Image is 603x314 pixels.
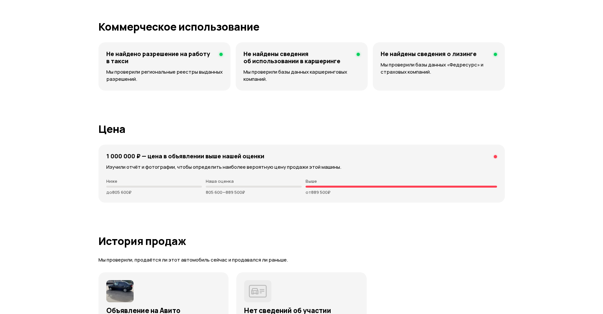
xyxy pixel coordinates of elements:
p: от 889 500 ₽ [306,190,497,195]
p: 805 600 — 889 500 ₽ [206,190,302,195]
h1: Коммерческое использование [98,21,505,33]
p: Мы проверили региональные реестры выданных разрешений. [106,68,223,83]
p: Мы проверили, продаётся ли этот автомобиль сейчас и продавался ли раньше. [98,257,505,264]
h4: 1 000 000 ₽ — цена в объявлении выше нашей оценки [106,152,264,160]
p: Мы проверили базы данных каршеринговых компаний. [243,68,360,83]
p: Изучили отчёт и фотографии, чтобы определить наиболее вероятную цену продажи этой машины. [106,164,497,171]
h4: Не найдены сведения о лизинге [381,50,477,57]
h4: Не найдено разрешение на работу в такси [106,50,214,64]
h1: История продаж [98,235,505,247]
p: Мы проверили базы данных «Федресурс» и страховых компаний. [381,61,497,76]
p: до 805 600 ₽ [106,190,202,195]
h4: Не найдены сведения об использовании в каршеринге [243,50,351,64]
p: Выше [306,178,497,184]
p: Ниже [106,178,202,184]
p: Наша оценка [206,178,302,184]
h1: Цена [98,123,505,135]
